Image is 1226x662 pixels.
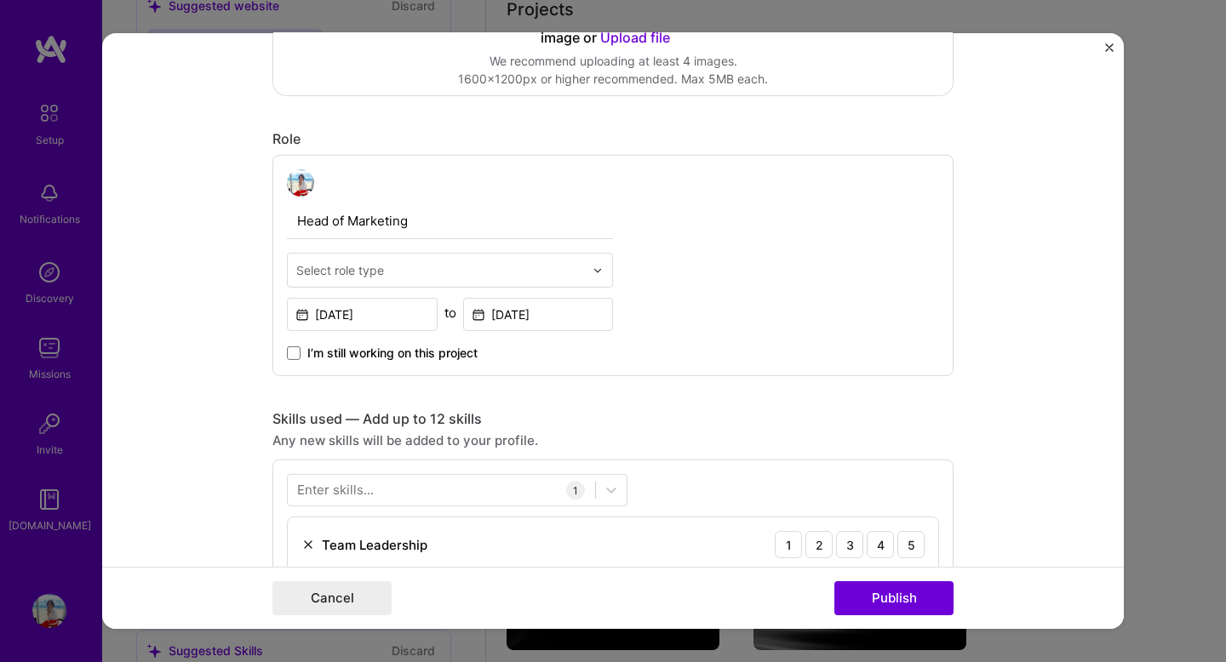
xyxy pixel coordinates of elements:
div: 5 [897,531,925,558]
div: Role [272,130,954,148]
div: Enter skills... [297,481,374,499]
button: Publish [834,581,954,615]
img: Remove [301,538,315,551]
div: 2 [805,531,833,558]
img: drop icon [593,265,603,275]
span: Upload file [600,29,670,46]
input: Date [463,298,614,331]
span: I’m still working on this project [307,345,478,362]
button: Close [1105,43,1114,61]
div: We recommend uploading at least 4 images. [458,52,768,70]
div: 4 [867,531,894,558]
div: Select role type [296,261,384,279]
div: to [444,304,456,322]
button: Cancel [272,581,392,615]
div: 3 [836,531,863,558]
input: Role Name [287,203,613,239]
div: 1 [775,531,802,558]
div: Team Leadership [322,535,427,553]
div: 1600x1200px or higher recommended. Max 5MB each. [458,70,768,88]
div: Skills used — Add up to 12 skills [272,410,954,428]
div: 1 [566,481,585,499]
input: Date [287,298,438,331]
div: Any new skills will be added to your profile. [272,431,954,449]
